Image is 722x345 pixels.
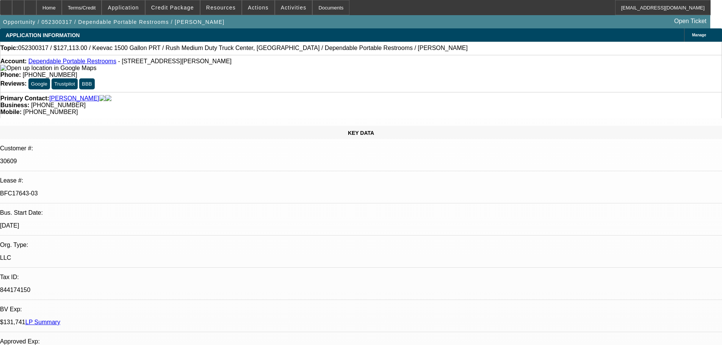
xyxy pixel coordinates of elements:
[79,78,95,89] button: BBB
[25,319,60,325] a: LP Summary
[248,5,269,11] span: Actions
[0,80,27,87] strong: Reviews:
[0,65,96,72] img: Open up location in Google Maps
[0,109,22,115] strong: Mobile:
[242,0,274,15] button: Actions
[18,45,468,52] span: 052300317 / $127,113.00 / Keevac 1500 Gallon PRT / Rush Medium Duty Truck Center, [GEOGRAPHIC_DAT...
[348,130,374,136] span: KEY DATA
[0,65,96,71] a: View Google Maps
[0,72,21,78] strong: Phone:
[6,32,80,38] span: APPLICATION INFORMATION
[99,95,105,102] img: facebook-icon.png
[118,58,232,64] span: - [STREET_ADDRESS][PERSON_NAME]
[151,5,194,11] span: Credit Package
[275,0,312,15] button: Activities
[102,0,144,15] button: Application
[28,78,50,89] button: Google
[281,5,307,11] span: Activities
[31,102,86,108] span: [PHONE_NUMBER]
[52,78,77,89] button: Trustpilot
[692,33,706,37] span: Manage
[0,95,49,102] strong: Primary Contact:
[108,5,139,11] span: Application
[200,0,241,15] button: Resources
[0,58,27,64] strong: Account:
[146,0,200,15] button: Credit Package
[23,109,78,115] span: [PHONE_NUMBER]
[0,45,18,52] strong: Topic:
[0,102,29,108] strong: Business:
[105,95,111,102] img: linkedin-icon.png
[206,5,236,11] span: Resources
[671,15,709,28] a: Open Ticket
[49,95,99,102] a: [PERSON_NAME]
[3,19,224,25] span: Opportunity / 052300317 / Dependable Portable Restrooms / [PERSON_NAME]
[23,72,77,78] span: [PHONE_NUMBER]
[28,58,116,64] a: Dependable Portable Restrooms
